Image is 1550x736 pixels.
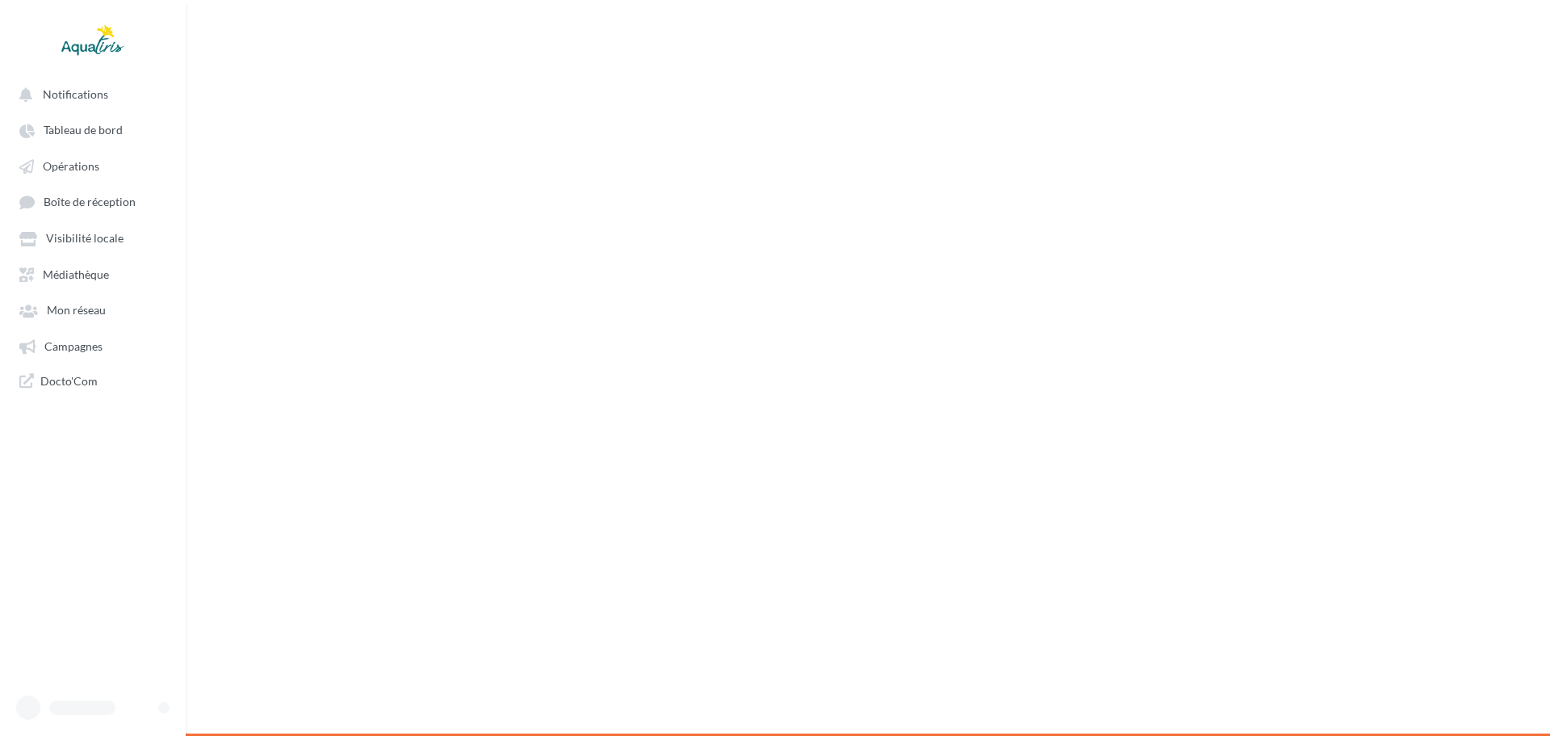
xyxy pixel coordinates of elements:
[10,79,170,108] button: Notifications
[43,87,108,101] span: Notifications
[44,339,103,353] span: Campagnes
[10,259,176,288] a: Médiathèque
[10,295,176,324] a: Mon réseau
[43,159,99,173] span: Opérations
[10,367,176,395] a: Docto'Com
[43,267,109,281] span: Médiathèque
[46,232,124,246] span: Visibilité locale
[10,151,176,180] a: Opérations
[10,223,176,252] a: Visibilité locale
[44,196,136,209] span: Boîte de réception
[10,115,176,144] a: Tableau de bord
[47,304,106,318] span: Mon réseau
[10,331,176,360] a: Campagnes
[40,373,98,389] span: Docto'Com
[44,124,123,137] span: Tableau de bord
[10,187,176,217] a: Boîte de réception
